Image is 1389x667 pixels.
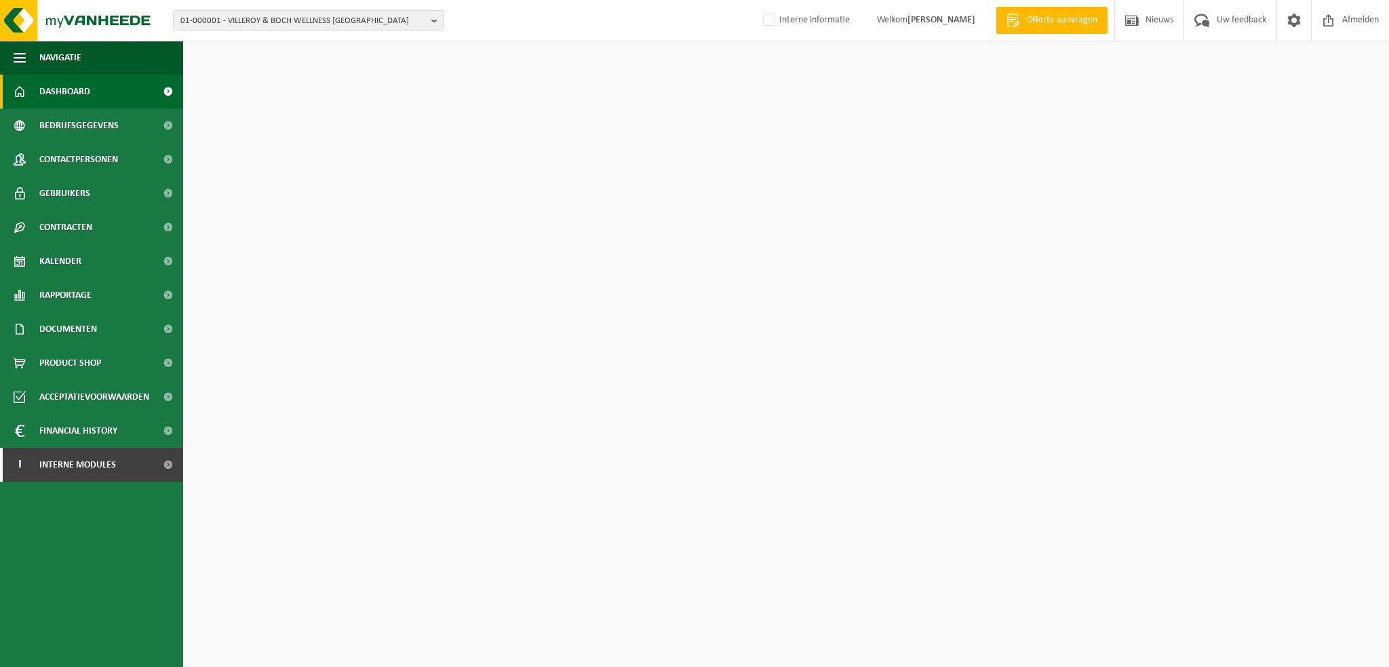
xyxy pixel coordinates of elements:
span: I [14,448,26,482]
label: Interne informatie [760,10,850,31]
span: Documenten [39,312,97,346]
span: Navigatie [39,41,81,75]
span: 01-000001 - VILLEROY & BOCH WELLNESS [GEOGRAPHIC_DATA] [180,11,426,31]
span: Offerte aanvragen [1023,14,1101,27]
span: Acceptatievoorwaarden [39,380,149,414]
span: Rapportage [39,278,92,312]
span: Dashboard [39,75,90,109]
button: 01-000001 - VILLEROY & BOCH WELLNESS [GEOGRAPHIC_DATA] [173,10,444,31]
strong: [PERSON_NAME] [907,15,975,25]
span: Bedrijfsgegevens [39,109,119,142]
span: Financial History [39,414,117,448]
span: Contracten [39,210,92,244]
a: Offerte aanvragen [996,7,1108,34]
span: Interne modules [39,448,116,482]
span: Kalender [39,244,81,278]
span: Product Shop [39,346,101,380]
span: Contactpersonen [39,142,118,176]
span: Gebruikers [39,176,90,210]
